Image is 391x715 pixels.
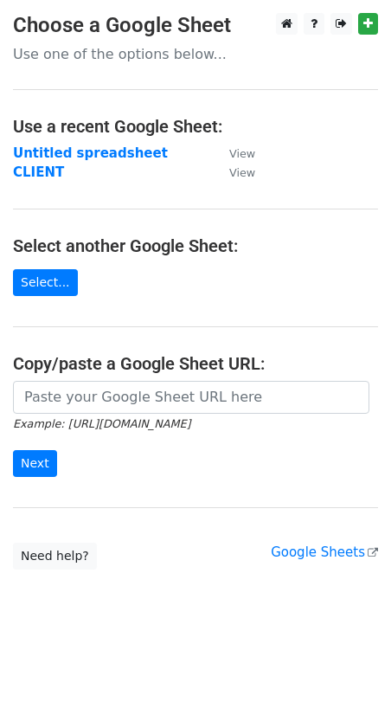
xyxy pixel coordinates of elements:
small: View [229,166,255,179]
h3: Choose a Google Sheet [13,13,378,38]
small: Example: [URL][DOMAIN_NAME] [13,417,190,430]
a: Need help? [13,543,97,570]
a: CLIENT [13,164,64,180]
input: Paste your Google Sheet URL here [13,381,369,414]
h4: Select another Google Sheet: [13,235,378,256]
a: Untitled spreadsheet [13,145,168,161]
input: Next [13,450,57,477]
a: Select... [13,269,78,296]
h4: Use a recent Google Sheet: [13,116,378,137]
a: View [212,145,255,161]
a: View [212,164,255,180]
a: Google Sheets [271,544,378,560]
small: View [229,147,255,160]
h4: Copy/paste a Google Sheet URL: [13,353,378,374]
p: Use one of the options below... [13,45,378,63]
